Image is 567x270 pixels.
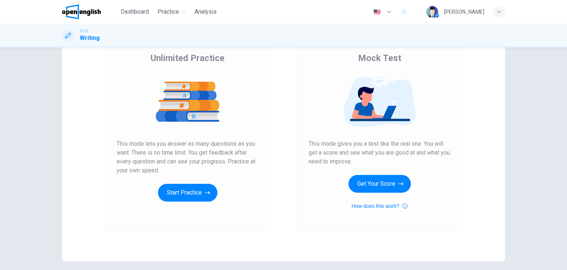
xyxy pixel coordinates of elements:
img: OpenEnglish logo [62,4,101,19]
button: Start Practice [158,184,217,202]
span: Dashboard [121,7,149,16]
h1: Writing [80,34,100,43]
button: Get Your Score [348,175,411,193]
span: IELTS [80,28,88,34]
span: This mode lets you answer as many questions as you want. There is no time limit. You get feedback... [117,139,258,175]
a: OpenEnglish logo [62,4,118,19]
span: Mock Test [358,52,401,64]
div: [PERSON_NAME] [444,7,484,16]
span: Analysis [195,7,217,16]
span: This mode gives you a test like the real one. You will get a score and see what you are good at a... [309,139,450,166]
img: en [372,9,382,15]
button: Analysis [192,5,220,18]
button: Practice [155,5,189,18]
span: Practice [158,7,179,16]
span: Unlimited Practice [151,52,224,64]
img: Profile picture [426,6,438,18]
button: Dashboard [118,5,152,18]
button: How does this work? [351,202,407,210]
